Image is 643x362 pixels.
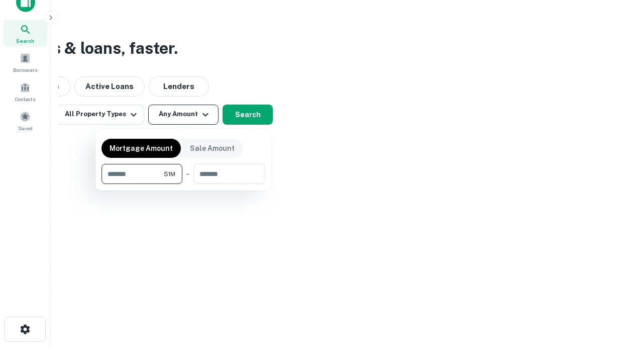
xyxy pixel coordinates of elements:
[164,169,175,178] span: $1M
[593,282,643,330] iframe: Chat Widget
[186,164,189,184] div: -
[190,143,235,154] p: Sale Amount
[110,143,173,154] p: Mortgage Amount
